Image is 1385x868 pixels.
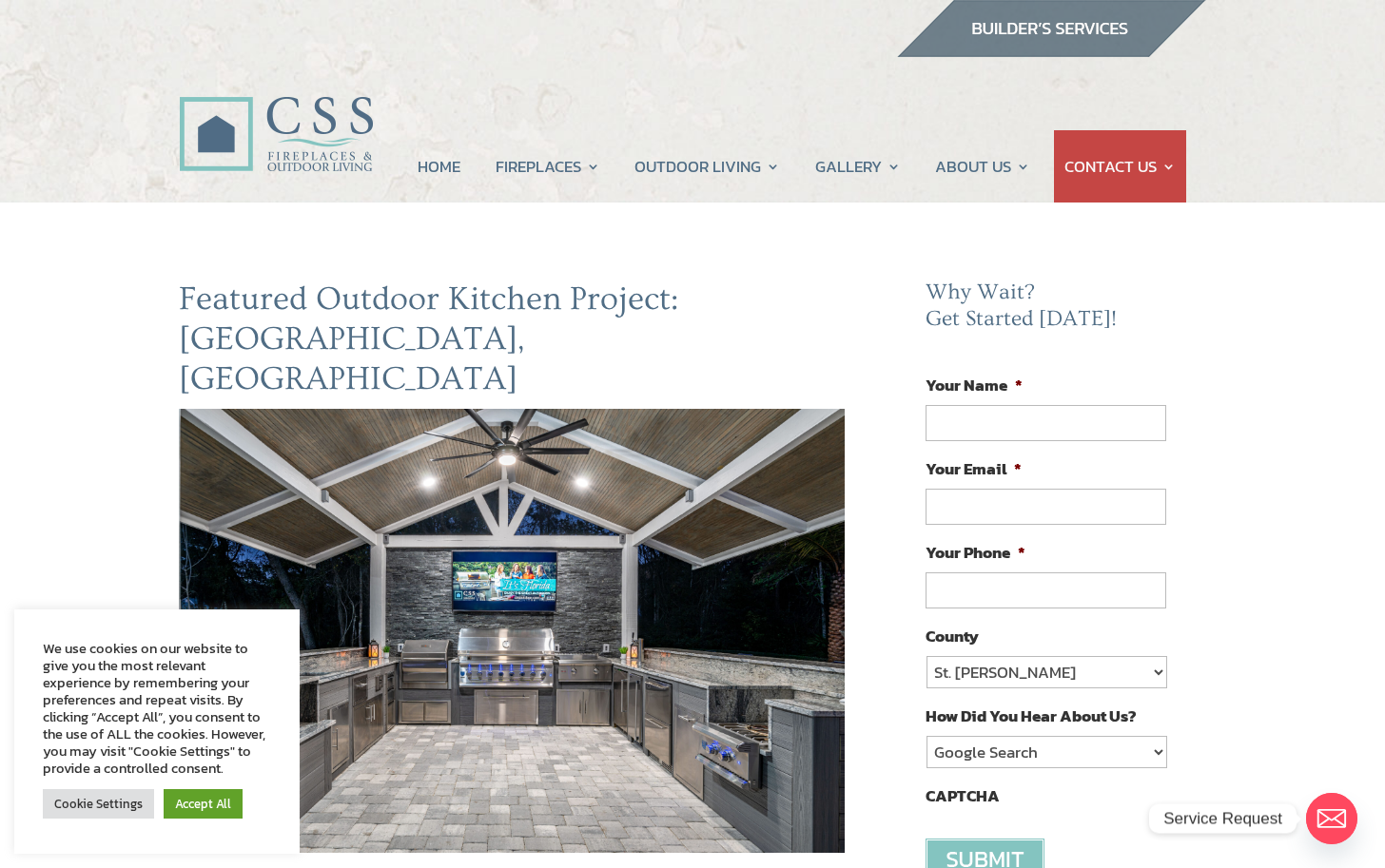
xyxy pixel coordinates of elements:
[926,785,1000,806] label: CAPTCHA
[896,39,1206,64] a: builder services construction supply
[179,44,373,182] img: CSS Fireplaces & Outdoor Living (Formerly Construction Solutions & Supply)- Jacksonville Ormond B...
[926,458,1022,479] label: Your Email
[496,130,600,203] a: FIREPLACES
[926,626,979,646] label: County
[43,640,271,777] div: We use cookies on our website to give you the most relevant experience by remembering your prefer...
[418,130,460,203] a: HOME
[1064,130,1176,203] a: CONTACT US
[926,375,1023,395] label: Your Name
[164,789,243,819] a: Accept All
[926,542,1025,563] label: Your Phone
[179,409,845,853] img: outdoor-kitchen-st.augustineFL
[926,280,1181,341] h2: Why Wait? Get Started [DATE]!
[43,789,154,819] a: Cookie Settings
[935,130,1030,203] a: ABOUT US
[926,705,1137,726] label: How Did You Hear About Us?
[179,280,845,409] h1: Featured Outdoor Kitchen Project: [GEOGRAPHIC_DATA], [GEOGRAPHIC_DATA]
[634,130,780,203] a: OUTDOOR LIVING
[1306,793,1357,844] a: Email
[815,130,901,203] a: GALLERY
